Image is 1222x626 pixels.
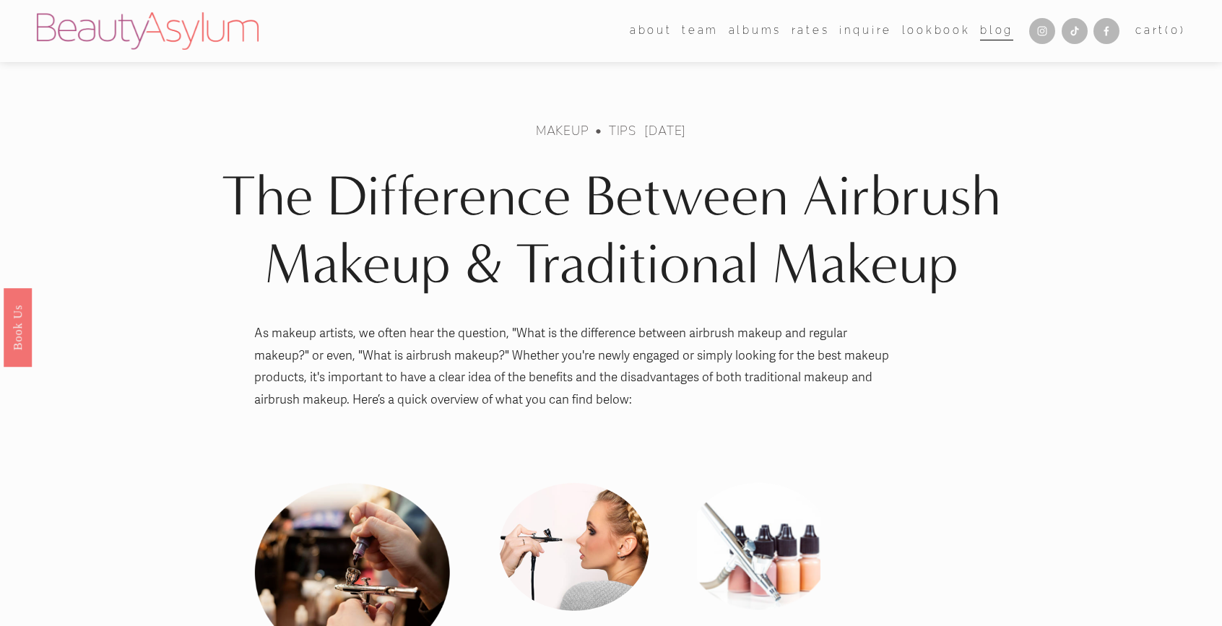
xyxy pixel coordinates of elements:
[4,287,32,366] a: Book Us
[1062,18,1088,44] a: TikTok
[630,20,672,42] a: folder dropdown
[792,20,830,42] a: Rates
[37,12,259,50] img: Beauty Asylum | Bridal Hair &amp; Makeup Charlotte &amp; Atlanta
[902,20,971,42] a: Lookbook
[729,20,781,42] a: albums
[980,20,1013,42] a: Blog
[181,162,1042,297] h1: The Difference Between Airbrush Makeup & Traditional Makeup
[536,122,589,139] a: makeup
[1165,24,1185,37] span: ( )
[1029,18,1055,44] a: Instagram
[1093,18,1119,44] a: Facebook
[644,122,686,139] span: [DATE]
[1171,24,1180,37] span: 0
[630,21,672,40] span: about
[682,21,719,40] span: team
[254,323,894,411] p: As makeup artists, we often hear the question, "What is the difference between airbrush makeup an...
[609,122,636,139] a: Tips
[1135,21,1185,40] a: Cart(0)
[682,20,719,42] a: folder dropdown
[839,20,892,42] a: Inquire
